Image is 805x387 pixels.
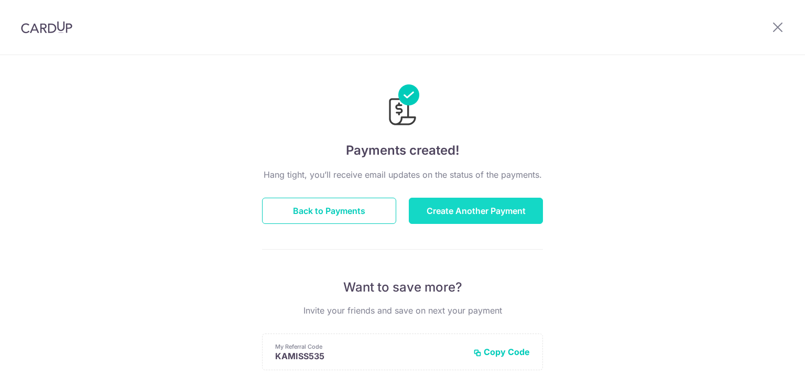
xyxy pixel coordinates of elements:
[262,198,396,224] button: Back to Payments
[275,351,465,361] p: KAMISS535
[262,279,543,296] p: Want to save more?
[275,342,465,351] p: My Referral Code
[21,21,72,34] img: CardUp
[473,347,530,357] button: Copy Code
[386,84,419,128] img: Payments
[262,141,543,160] h4: Payments created!
[262,304,543,317] p: Invite your friends and save on next your payment
[24,7,45,17] span: Help
[409,198,543,224] button: Create Another Payment
[262,168,543,181] p: Hang tight, you’ll receive email updates on the status of the payments.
